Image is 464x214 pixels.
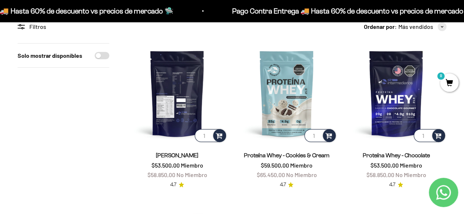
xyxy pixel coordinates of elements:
[440,79,458,87] a: 0
[18,51,82,60] label: Solo mostrar disponibles
[436,72,445,80] mark: 0
[290,162,313,169] span: Miembro
[362,152,430,158] a: Proteína Whey - Chocolate
[181,162,203,169] span: Miembro
[398,22,433,31] span: Más vendidos
[176,171,207,178] span: No Miembro
[18,22,109,31] div: Filtros
[364,22,397,31] span: Ordenar por:
[389,181,395,189] span: 4.7
[147,171,175,178] span: $58.850,00
[398,22,446,31] button: Más vendidos
[261,162,289,169] span: $59.500,00
[256,171,285,178] span: $65.450,00
[370,162,398,169] span: $53.500,00
[280,181,286,189] span: 4.7
[156,152,198,158] a: [PERSON_NAME]
[389,181,403,189] a: 4.74.7 de 5.0 estrellas
[170,181,184,189] a: 4.74.7 de 5.0 estrellas
[170,181,176,189] span: 4.7
[286,171,317,178] span: No Miembro
[151,162,180,169] span: $53.500,00
[399,162,422,169] span: Miembro
[280,181,293,189] a: 4.74.7 de 5.0 estrellas
[395,171,426,178] span: No Miembro
[244,152,329,158] a: Proteína Whey - Cookies & Cream
[127,43,227,143] img: Proteína Whey - Vainilla
[366,171,394,178] span: $58.850,00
